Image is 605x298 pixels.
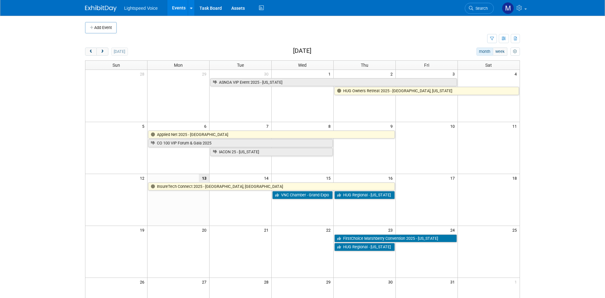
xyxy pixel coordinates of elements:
[485,63,492,68] span: Sat
[512,226,520,234] span: 25
[148,139,333,147] a: CO 100 VIP Forum & Gala 2025
[388,278,395,286] span: 30
[263,174,271,182] span: 14
[263,70,271,78] span: 30
[450,226,458,234] span: 24
[263,278,271,286] span: 28
[450,122,458,130] span: 10
[85,22,117,33] button: Add Event
[293,48,311,54] h2: [DATE]
[510,48,520,56] button: myCustomButton
[272,191,333,199] a: VNC Chamber - Grand Expo
[450,174,458,182] span: 17
[201,70,209,78] span: 29
[237,63,244,68] span: Tue
[148,131,395,139] a: Applied Net 2025 - [GEOGRAPHIC_DATA]
[141,122,147,130] span: 5
[210,78,457,87] a: ASNOA VIP Event 2025 - [US_STATE]
[476,48,493,56] button: month
[514,70,520,78] span: 4
[112,63,120,68] span: Sun
[263,226,271,234] span: 21
[139,278,147,286] span: 26
[512,174,520,182] span: 18
[334,87,519,95] a: HUG Owners Retreat 2025 - [GEOGRAPHIC_DATA], [US_STATE]
[298,63,307,68] span: Wed
[334,243,395,251] a: HUG Regional - [US_STATE]
[473,6,488,11] span: Search
[139,174,147,182] span: 12
[326,174,333,182] span: 15
[96,48,108,56] button: next
[334,234,457,243] a: FirstChoice Marshberry Convention 2025 - [US_STATE]
[493,48,507,56] button: week
[111,48,128,56] button: [DATE]
[85,48,97,56] button: prev
[514,278,520,286] span: 1
[334,191,395,199] a: HUG Regional - [US_STATE]
[328,70,333,78] span: 1
[390,122,395,130] span: 9
[452,70,458,78] span: 3
[210,148,333,156] a: IACON 25 - [US_STATE]
[361,63,368,68] span: Thu
[512,122,520,130] span: 11
[450,278,458,286] span: 31
[201,226,209,234] span: 20
[124,6,158,11] span: Lightspeed Voice
[204,122,209,130] span: 6
[502,2,514,14] img: Marc Magliano
[388,174,395,182] span: 16
[139,70,147,78] span: 28
[326,226,333,234] span: 22
[390,70,395,78] span: 2
[513,50,517,54] i: Personalize Calendar
[174,63,183,68] span: Mon
[328,122,333,130] span: 8
[201,278,209,286] span: 27
[424,63,429,68] span: Fri
[85,5,117,12] img: ExhibitDay
[148,183,395,191] a: InsureTech Connect 2025 - [GEOGRAPHIC_DATA], [GEOGRAPHIC_DATA]
[139,226,147,234] span: 19
[266,122,271,130] span: 7
[388,226,395,234] span: 23
[326,278,333,286] span: 29
[465,3,494,14] a: Search
[199,174,209,182] span: 13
